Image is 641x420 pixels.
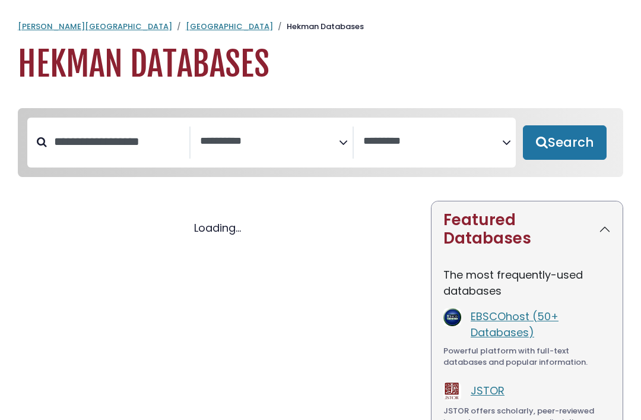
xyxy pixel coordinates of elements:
[523,125,607,160] button: Submit for Search Results
[363,135,502,148] textarea: Search
[443,345,611,368] div: Powerful platform with full-text databases and popular information.
[200,135,339,148] textarea: Search
[18,45,623,84] h1: Hekman Databases
[18,108,623,177] nav: Search filters
[471,383,504,398] a: JSTOR
[443,267,611,299] p: The most frequently-used databases
[471,309,559,340] a: EBSCOhost (50+ Databases)
[18,220,417,236] div: Loading...
[18,21,172,32] a: [PERSON_NAME][GEOGRAPHIC_DATA]
[186,21,273,32] a: [GEOGRAPHIC_DATA]
[47,132,189,151] input: Search database by title or keyword
[273,21,364,33] li: Hekman Databases
[431,201,623,257] button: Featured Databases
[18,21,623,33] nav: breadcrumb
